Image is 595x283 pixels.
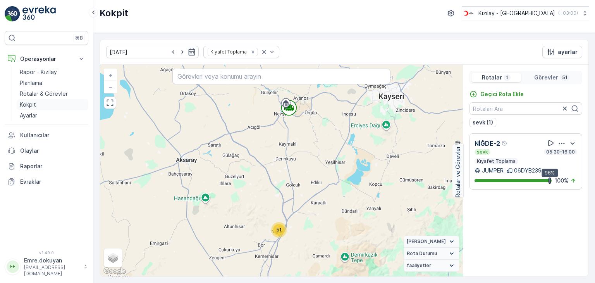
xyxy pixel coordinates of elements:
span: 51 [277,227,282,233]
p: ⌘B [75,35,83,41]
div: Kıyafet Toplama [208,48,248,55]
p: Görevler [534,74,558,81]
p: 51 [561,74,568,81]
img: logo [5,6,20,22]
p: Kıyafet Toplama [476,158,516,164]
div: EE [7,261,19,273]
p: sevk [476,149,489,155]
a: Bu bölgeyi Google Haritalar'da açın (yeni pencerede açılır) [102,266,127,276]
p: ayarlar [558,48,578,56]
p: Emre.dokuyan [24,257,80,264]
p: Rotalar ve Görevler [454,146,462,197]
a: Kokpit [17,99,88,110]
summary: faaliyetler [404,260,459,272]
p: Operasyonlar [20,55,73,63]
p: 05:30-16:00 [545,149,576,155]
button: Kızılay - [GEOGRAPHIC_DATA](+03:00) [462,6,589,20]
a: Evraklar [5,174,88,190]
a: Geçici Rota Ekle [469,90,524,98]
summary: [PERSON_NAME] [404,236,459,248]
span: Rota Durumu [407,250,437,257]
button: sevk (1) [469,118,496,127]
div: Yardım Araç İkonu [502,140,508,147]
p: sevk (1) [473,119,493,126]
div: Remove Kıyafet Toplama [249,49,257,55]
a: Uzaklaştır [105,81,116,93]
input: dd/mm/yyyy [106,46,199,58]
input: Rotaları Ara [469,102,582,115]
p: Ayarlar [20,112,37,119]
p: 06DYB239 [514,167,542,174]
span: v 1.49.0 [5,250,88,255]
p: Evraklar [20,178,85,186]
a: Rapor - Kızılay [17,67,88,78]
p: Kokpit [100,7,128,19]
button: Operasyonlar [5,51,88,67]
p: Rotalar & Görevler [20,90,68,98]
span: [PERSON_NAME] [407,238,446,245]
input: Görevleri veya konumu arayın [172,69,390,84]
p: 100 % [555,177,569,185]
span: − [109,83,113,90]
summary: Rota Durumu [404,248,459,260]
p: Rotalar [482,74,502,81]
img: logo_light-DOdMpM7g.png [22,6,56,22]
p: Geçici Rota Ekle [480,90,524,98]
p: Kokpit [20,101,36,109]
div: 96% [542,169,558,177]
p: Planlama [20,79,42,87]
a: Planlama [17,78,88,88]
a: Yakınlaştır [105,69,116,81]
p: JUMPER [482,167,504,174]
a: Layers [105,249,122,266]
button: ayarlar [542,46,582,58]
p: NİĞDE-2 [475,139,500,148]
p: 1 [505,74,509,81]
p: Olaylar [20,147,85,155]
a: Raporlar [5,159,88,174]
p: Rapor - Kızılay [20,68,57,76]
span: faaliyetler [407,262,431,269]
a: Rotalar & Görevler [17,88,88,99]
img: k%C4%B1z%C4%B1lay_D5CCths_t1JZB0k.png [462,9,475,17]
p: ( +03:00 ) [558,10,578,16]
a: Olaylar [5,143,88,159]
div: 51 [271,222,287,238]
span: + [109,72,112,78]
p: Raporlar [20,162,85,170]
a: Kullanıcılar [5,128,88,143]
img: Google [102,266,127,276]
a: Ayarlar [17,110,88,121]
p: Kızılay - [GEOGRAPHIC_DATA] [478,9,555,17]
button: EEEmre.dokuyan[EMAIL_ADDRESS][DOMAIN_NAME] [5,257,88,277]
p: [EMAIL_ADDRESS][DOMAIN_NAME] [24,264,80,277]
p: Kullanıcılar [20,131,85,139]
